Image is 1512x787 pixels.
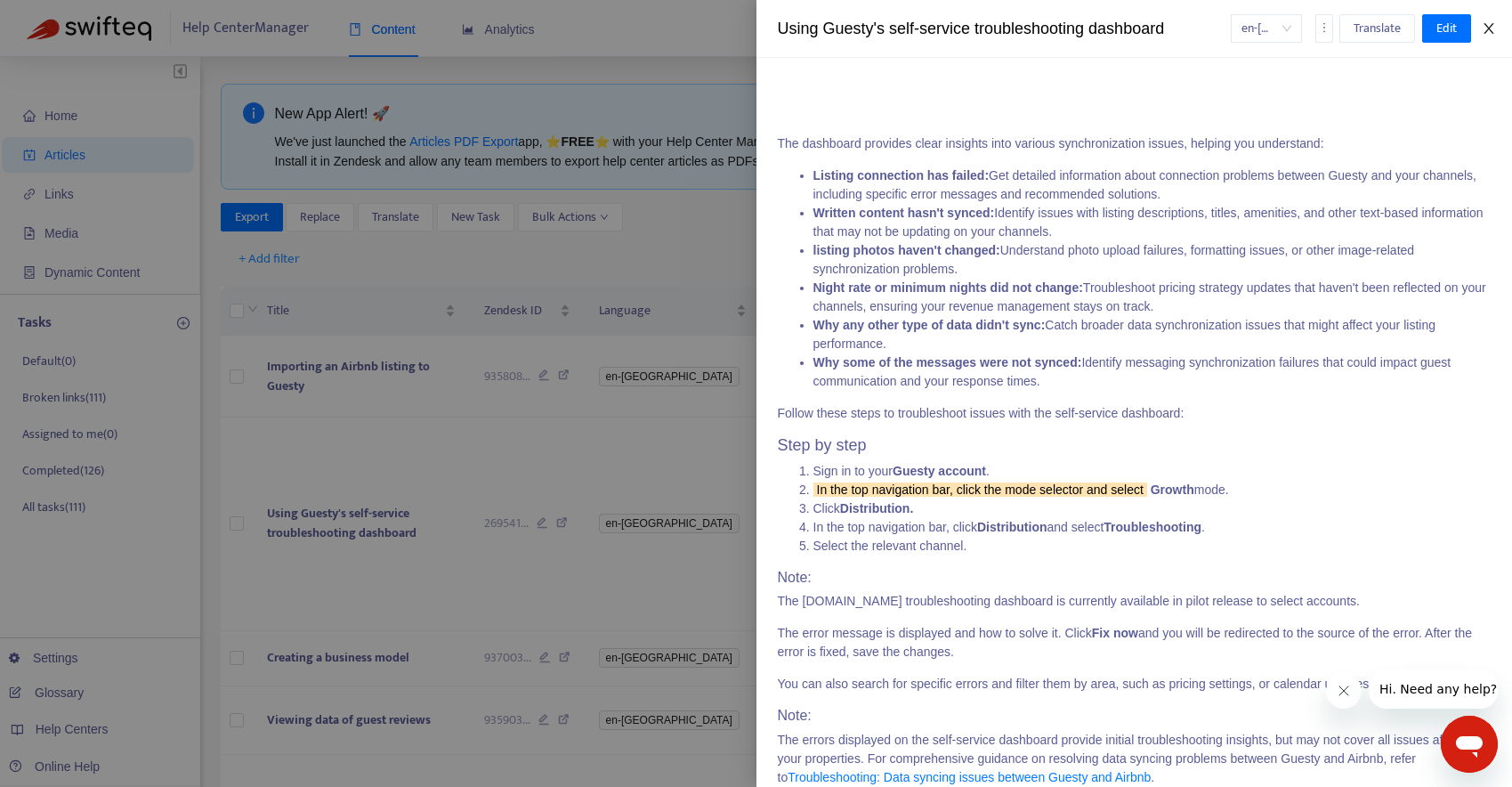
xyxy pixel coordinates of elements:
[1092,626,1138,640] strong: Fix now
[1436,19,1457,38] span: Edit
[778,592,1492,611] p: The [DOMAIN_NAME] troubleshooting dashboard is currently available in pilot release to select acc...
[840,501,913,515] strong: Distribution.
[893,464,986,478] strong: Guesty account
[778,624,1492,661] p: The error message is displayed and how to solve it. Click and you will be redirected to the sourc...
[1441,716,1498,773] iframe: Button to launch messaging window
[778,731,1492,787] p: The errors displayed on the self-service dashboard provide initial troubleshooting insights, but ...
[813,243,1000,257] strong: listing photos haven't changed:
[1318,21,1330,34] span: more
[813,318,1046,332] strong: Why any other type of data didn't sync:
[813,206,995,220] strong: Written content hasn't synced:
[1482,21,1496,36] span: close
[813,166,1492,204] li: Get detailed information about connection problems between Guesty and your channels, including sp...
[778,404,1492,423] p: Follow these steps to troubleshoot issues with the self-service dashboard:
[778,436,1492,456] h3: Step by step
[1339,14,1415,43] button: Translate
[813,279,1492,316] li: Troubleshoot pricing strategy updates that haven't been reflected on your channels, ensuring your...
[813,483,1147,497] sqkw: In the top navigation bar, click the mode selector and select
[788,770,1151,784] a: Troubleshooting: Data syncing issues between Guesty and Airbnb
[778,17,1231,41] div: Using Guesty's self-service troubleshooting dashboard
[1326,673,1362,709] iframe: Close message
[1151,483,1194,497] strong: Growth
[778,707,1492,724] h4: Note:
[813,518,1492,537] li: In the top navigation bar, click and select .
[1104,520,1201,534] strong: Troubleshooting
[1241,15,1291,42] span: en-gb
[778,675,1492,694] p: You can also search for specific errors and filter them by area, such as pricing settings, or cal...
[813,355,1082,369] strong: Why some of the messages were not synced:
[1315,14,1333,43] button: more
[813,168,990,183] strong: Listing connection has failed:
[813,241,1492,279] li: Understand photo upload failures, formatting issues, or other image-related synchronization probl...
[813,481,1492,499] li: mode.
[778,134,1492,153] p: The dashboard provides clear insights into various synchronization issues, helping you understand:
[1369,669,1498,709] iframe: Message from company
[813,537,1492,556] li: Select the relevant channel.
[778,569,1492,586] h4: Note:
[813,316,1492,353] li: Catch broader data synchronization issues that might affect your listing performance.
[813,280,1083,295] strong: Night rate or minimum nights did not change:
[977,520,1047,534] strong: Distribution
[813,353,1492,391] li: Identify messaging synchronization failures that could impact guest communication and your respon...
[813,204,1492,241] li: Identify issues with listing descriptions, titles, amenities, and other text-based information th...
[1422,14,1471,43] button: Edit
[1476,20,1501,37] button: Close
[813,462,1492,481] li: Sign in to your .
[1354,19,1401,38] span: Translate
[813,499,1492,518] li: Click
